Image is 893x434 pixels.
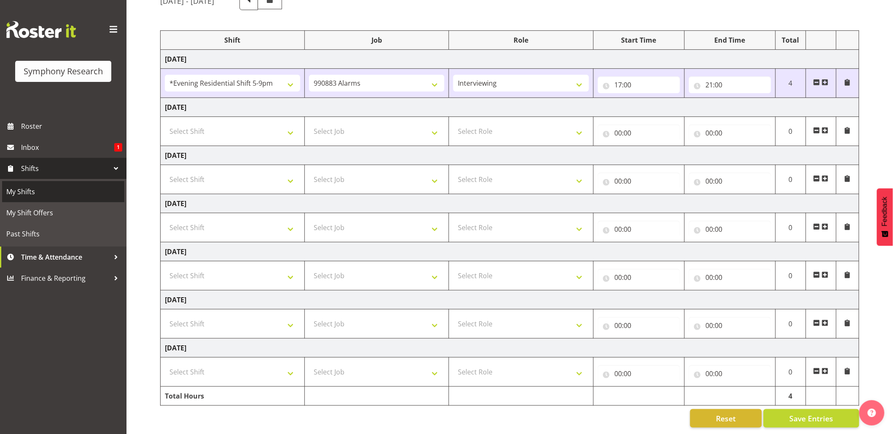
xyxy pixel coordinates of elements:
a: My Shift Offers [2,202,124,223]
input: Click to select... [689,365,771,382]
input: Click to select... [598,365,680,382]
input: Click to select... [598,173,680,190]
span: Reset [716,413,736,424]
input: Click to select... [689,125,771,141]
td: [DATE] [161,146,859,165]
td: [DATE] [161,50,859,69]
a: Past Shifts [2,223,124,244]
td: [DATE] [161,339,859,358]
td: 0 [775,309,806,339]
td: 4 [775,387,806,406]
input: Click to select... [598,317,680,334]
div: End Time [689,35,771,45]
td: 0 [775,117,806,146]
td: [DATE] [161,98,859,117]
span: Past Shifts [6,228,120,240]
span: My Shifts [6,185,120,198]
td: [DATE] [161,194,859,213]
input: Click to select... [598,269,680,286]
button: Feedback - Show survey [877,188,893,246]
td: [DATE] [161,290,859,309]
a: My Shifts [2,181,124,202]
div: Total [780,35,802,45]
img: Rosterit website logo [6,21,76,38]
span: Shifts [21,162,110,175]
span: 1 [114,143,122,152]
span: Inbox [21,141,114,154]
div: Start Time [598,35,680,45]
td: 0 [775,358,806,387]
div: Symphony Research [24,65,103,78]
input: Click to select... [598,125,680,141]
input: Click to select... [689,317,771,334]
input: Click to select... [689,221,771,238]
input: Click to select... [689,269,771,286]
div: Shift [165,35,300,45]
span: Roster [21,120,122,133]
button: Save Entries [764,409,859,428]
input: Click to select... [689,173,771,190]
span: Feedback [881,197,889,226]
div: Role [453,35,589,45]
input: Click to select... [598,221,680,238]
td: Total Hours [161,387,305,406]
td: 4 [775,69,806,98]
span: My Shift Offers [6,206,120,219]
input: Click to select... [689,76,771,93]
div: Job [309,35,444,45]
input: Click to select... [598,76,680,93]
td: 0 [775,165,806,194]
span: Finance & Reporting [21,272,110,285]
span: Save Entries [789,413,833,424]
img: help-xxl-2.png [868,409,876,417]
span: Time & Attendance [21,251,110,263]
td: 0 [775,261,806,290]
td: [DATE] [161,242,859,261]
button: Reset [690,409,762,428]
td: 0 [775,213,806,242]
